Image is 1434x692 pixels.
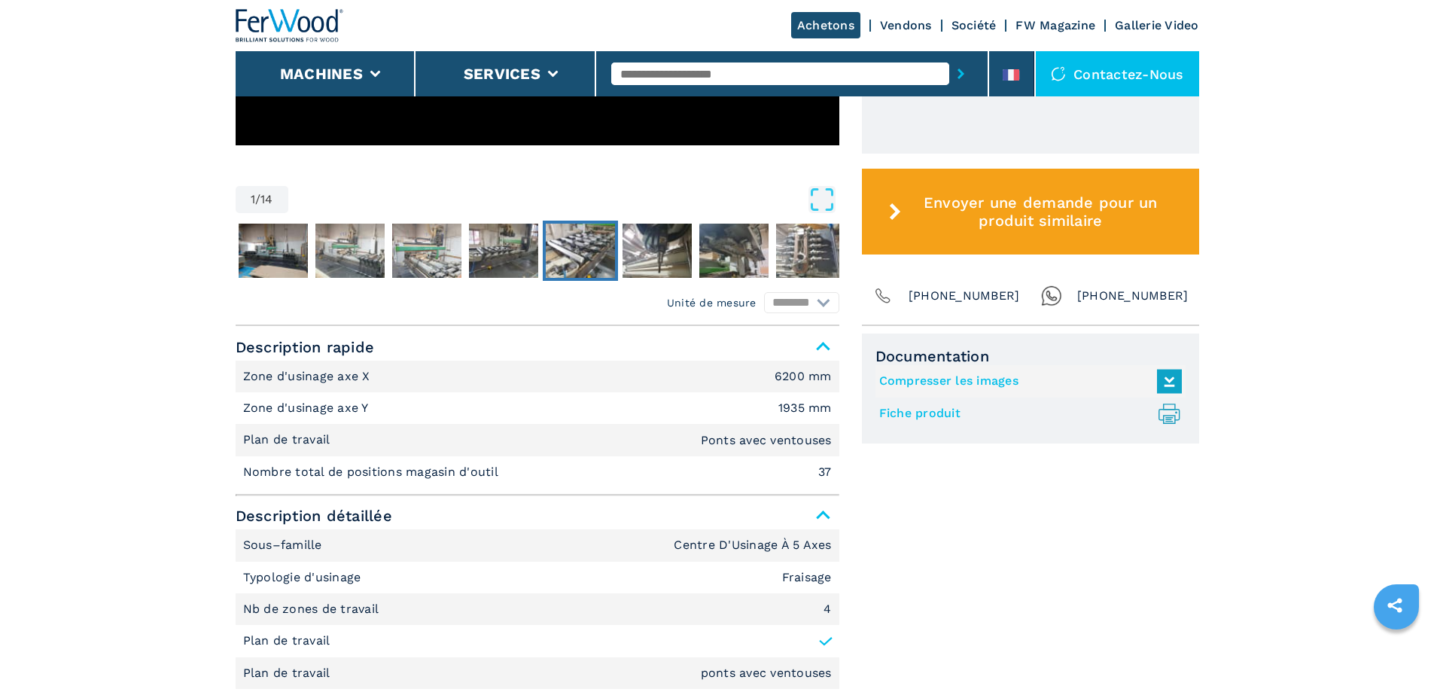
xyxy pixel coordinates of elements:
[389,221,464,281] button: Go to Slide 4
[778,402,832,414] em: 1935 mm
[546,224,615,278] img: 249c4579c6c9f26ea26ebb9711ae84f4
[773,221,848,281] button: Go to Slide 9
[623,224,692,278] img: de4b940b6b394204e6c1bd84436f594e
[907,194,1174,230] span: Envoyer une demande pour un produit similaire
[236,221,311,281] button: Go to Slide 2
[236,221,839,281] nav: Thumbnail Navigation
[696,221,772,281] button: Go to Slide 8
[699,224,769,278] img: eadcd989fe63a46487363ccbbd330f4e
[879,401,1174,426] a: Fiche produit
[951,18,997,32] a: Société
[667,295,757,310] em: Unité de mesure
[776,224,845,278] img: aa2af9acbee05d01956feb32e65dbd44
[1015,18,1095,32] a: FW Magazine
[392,224,461,278] img: 7a30fce0da13f0b7f50420ba681bbbe2
[862,169,1199,255] button: Envoyer une demande pour un produit similaire
[879,369,1174,394] a: Compresser les images
[1077,285,1189,306] span: [PHONE_NUMBER]
[909,285,1020,306] span: [PHONE_NUMBER]
[236,361,839,489] div: Description rapide
[791,12,860,38] a: Achetons
[1370,624,1423,681] iframe: Chat
[255,194,260,206] span: /
[875,347,1186,365] span: Documentation
[701,434,832,447] em: Ponts avec ventouses
[280,65,363,83] button: Machines
[236,502,839,529] span: Description détaillée
[236,334,839,361] span: Description rapide
[315,224,385,278] img: 4a71122314579e38fce482639482c906
[243,464,503,480] p: Nombre total de positions magasin d'outil
[243,368,374,385] p: Zone d'usinage axe X
[543,221,618,281] button: Go to Slide 6
[1041,285,1062,306] img: Whatsapp
[674,539,831,551] em: Centre D'Usinage À 5 Axes
[469,224,538,278] img: c3aa9f9467d7e93f306386ba0e00139f
[243,537,326,553] p: Sous–famille
[818,466,832,478] em: 37
[782,572,832,584] em: Fraisage
[464,65,540,83] button: Services
[1051,66,1066,81] img: Contactez-nous
[239,224,308,278] img: 190bc5fc4a4d1a3b4664fbf05b4d8c00
[312,221,388,281] button: Go to Slide 3
[243,400,373,416] p: Zone d'usinage axe Y
[775,370,832,383] em: 6200 mm
[1036,51,1199,96] div: Contactez-nous
[243,601,383,617] p: Nb de zones de travail
[620,221,695,281] button: Go to Slide 7
[880,18,932,32] a: Vendons
[243,633,330,649] p: Plan de travail
[1115,18,1199,32] a: Gallerie Video
[243,431,334,448] p: Plan de travail
[251,194,255,206] span: 1
[872,285,894,306] img: Phone
[466,221,541,281] button: Go to Slide 5
[236,9,344,42] img: Ferwood
[243,665,334,681] p: Plan de travail
[292,186,836,213] button: Open Fullscreen
[701,667,832,679] em: ponts avec ventouses
[949,56,973,91] button: submit-button
[260,194,273,206] span: 14
[1376,587,1414,624] a: sharethis
[243,569,365,586] p: Typologie d'usinage
[824,603,831,615] em: 4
